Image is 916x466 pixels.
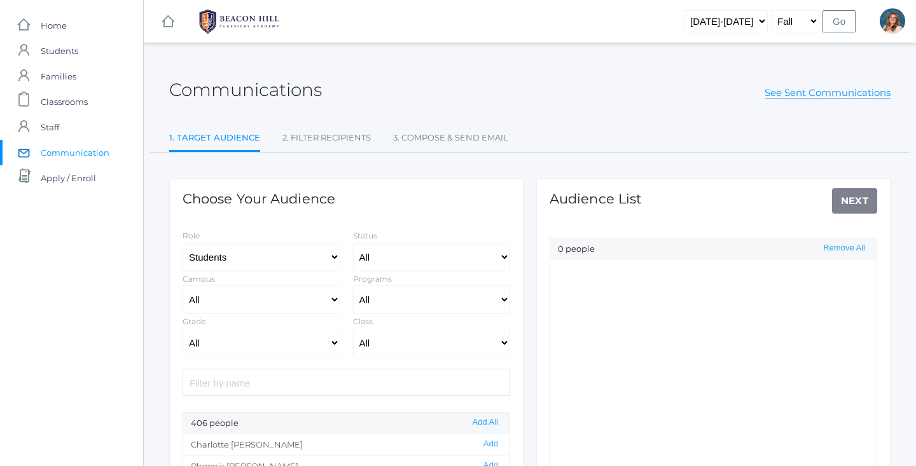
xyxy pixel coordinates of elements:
h1: Choose Your Audience [183,191,335,206]
span: Families [41,64,76,89]
input: Filter by name [183,369,510,396]
h1: Audience List [550,191,642,206]
button: Add All [469,417,502,428]
label: Programs [353,274,392,284]
img: 1_BHCALogos-05.png [191,6,287,38]
span: Classrooms [41,89,88,114]
span: Students [41,38,78,64]
li: Charlotte [PERSON_NAME] [183,434,510,456]
a: 1. Target Audience [169,125,260,153]
label: Status [353,231,377,240]
a: 3. Compose & Send Email [393,125,508,151]
span: Home [41,13,67,38]
div: Liv Barber [880,8,905,34]
label: Campus [183,274,215,284]
button: Add [480,439,502,449]
a: 2. Filter Recipients [282,125,371,151]
input: Go [822,10,856,32]
span: Staff [41,114,59,140]
button: Remove All [819,243,869,254]
div: 406 people [183,413,510,434]
h2: Communications [169,80,322,100]
span: Communication [41,140,109,165]
label: Grade [183,317,205,326]
a: See Sent Communications [765,86,891,99]
label: Class [353,317,373,326]
label: Role [183,231,200,240]
span: Apply / Enroll [41,165,96,191]
div: 0 people [550,238,877,260]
